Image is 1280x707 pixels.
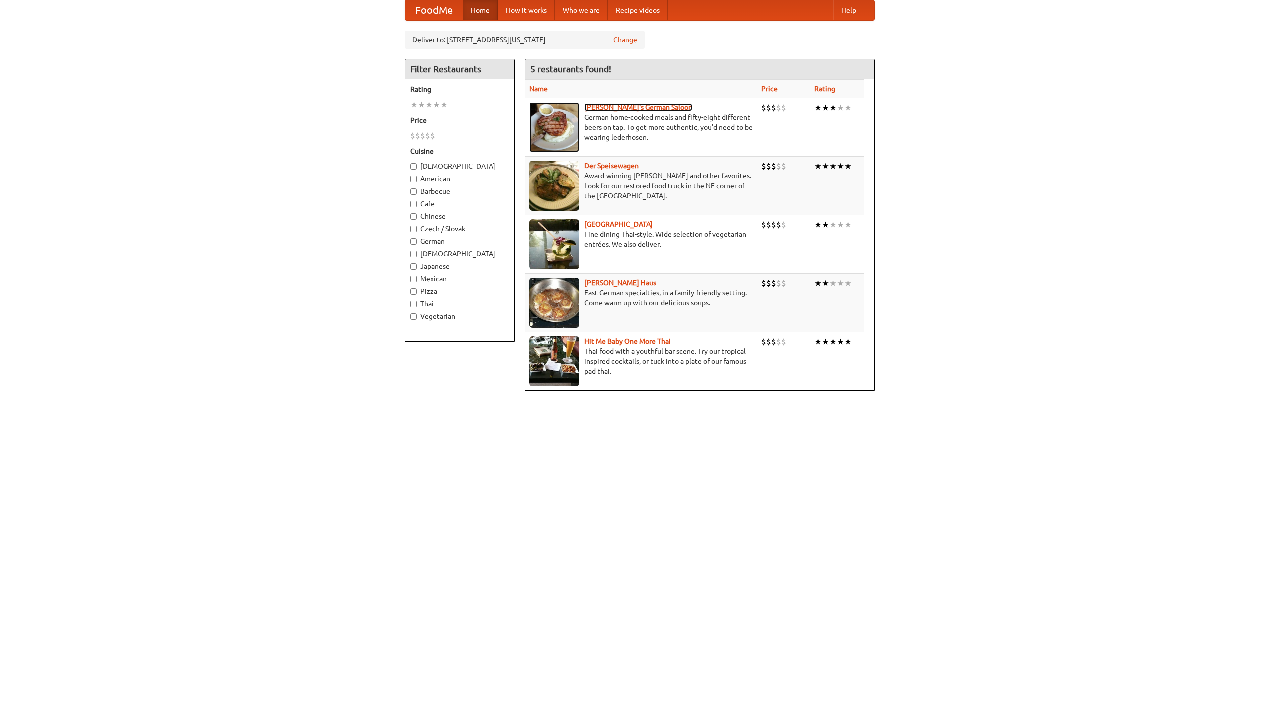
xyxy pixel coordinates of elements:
li: ★ [433,99,440,110]
p: Thai food with a youthful bar scene. Try our tropical inspired cocktails, or tuck into a plate of... [529,346,753,376]
li: $ [761,336,766,347]
a: Name [529,85,548,93]
input: Cafe [410,201,417,207]
a: How it works [498,0,555,20]
input: American [410,176,417,182]
a: [GEOGRAPHIC_DATA] [584,220,653,228]
label: Japanese [410,261,509,271]
li: ★ [410,99,418,110]
li: ★ [829,278,837,289]
label: [DEMOGRAPHIC_DATA] [410,249,509,259]
img: satay.jpg [529,219,579,269]
input: Chinese [410,213,417,220]
input: Barbecue [410,188,417,195]
input: Thai [410,301,417,307]
li: $ [771,336,776,347]
li: $ [766,336,771,347]
li: ★ [814,161,822,172]
li: ★ [814,219,822,230]
li: $ [766,102,771,113]
label: Mexican [410,274,509,284]
p: Fine dining Thai-style. Wide selection of vegetarian entrées. We also deliver. [529,229,753,249]
li: $ [776,336,781,347]
li: $ [776,278,781,289]
li: ★ [844,219,852,230]
li: ★ [837,219,844,230]
li: ★ [822,219,829,230]
input: Vegetarian [410,313,417,320]
li: ★ [829,102,837,113]
li: $ [761,102,766,113]
li: ★ [418,99,425,110]
p: East German specialties, in a family-friendly setting. Come warm up with our delicious soups. [529,288,753,308]
a: Recipe videos [608,0,668,20]
label: Chinese [410,211,509,221]
li: ★ [837,161,844,172]
a: Change [613,35,637,45]
div: Deliver to: [STREET_ADDRESS][US_STATE] [405,31,645,49]
ng-pluralize: 5 restaurants found! [530,64,611,74]
li: $ [766,278,771,289]
input: Japanese [410,263,417,270]
input: Czech / Slovak [410,226,417,232]
a: Hit Me Baby One More Thai [584,337,671,345]
input: [DEMOGRAPHIC_DATA] [410,163,417,170]
li: $ [420,130,425,141]
li: ★ [814,102,822,113]
li: $ [781,161,786,172]
li: ★ [822,102,829,113]
img: kohlhaus.jpg [529,278,579,328]
li: $ [781,102,786,113]
a: Who we are [555,0,608,20]
a: [PERSON_NAME] Haus [584,279,656,287]
li: ★ [425,99,433,110]
li: ★ [814,336,822,347]
label: American [410,174,509,184]
input: Pizza [410,288,417,295]
li: $ [776,161,781,172]
li: $ [761,161,766,172]
li: $ [781,278,786,289]
h5: Cuisine [410,146,509,156]
li: ★ [829,161,837,172]
li: ★ [837,336,844,347]
li: $ [771,161,776,172]
li: $ [766,219,771,230]
a: Rating [814,85,835,93]
label: Barbecue [410,186,509,196]
a: Price [761,85,778,93]
li: $ [776,102,781,113]
p: Award-winning [PERSON_NAME] and other favorites. Look for our restored food truck in the NE corne... [529,171,753,201]
a: Help [833,0,864,20]
a: [PERSON_NAME]'s German Saloon [584,103,692,111]
label: German [410,236,509,246]
li: ★ [844,161,852,172]
label: Cafe [410,199,509,209]
h5: Rating [410,84,509,94]
a: Home [463,0,498,20]
input: Mexican [410,276,417,282]
label: Czech / Slovak [410,224,509,234]
a: Der Speisewagen [584,162,639,170]
li: ★ [822,278,829,289]
li: ★ [829,336,837,347]
li: ★ [844,336,852,347]
li: ★ [822,336,829,347]
a: FoodMe [405,0,463,20]
li: ★ [822,161,829,172]
li: $ [766,161,771,172]
li: $ [781,336,786,347]
li: $ [425,130,430,141]
h5: Price [410,115,509,125]
li: ★ [844,278,852,289]
li: ★ [829,219,837,230]
li: ★ [837,278,844,289]
li: $ [761,219,766,230]
img: esthers.jpg [529,102,579,152]
p: German home-cooked meals and fifty-eight different beers on tap. To get more authentic, you'd nee... [529,112,753,142]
